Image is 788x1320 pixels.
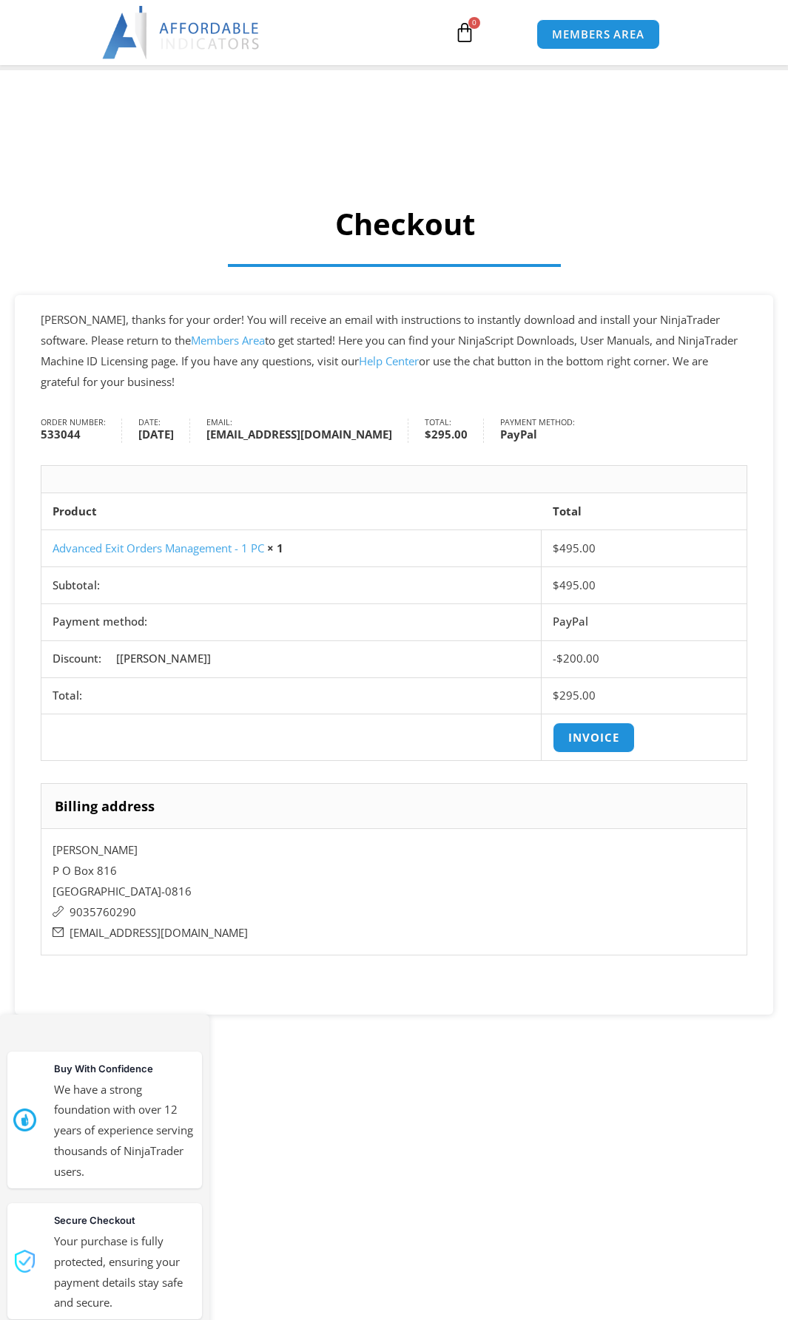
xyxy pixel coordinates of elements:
li: Total: [425,419,484,443]
li: Date: [138,419,190,443]
bdi: 295.00 [425,427,468,441]
strong: [EMAIL_ADDRESS][DOMAIN_NAME] [206,426,392,443]
strong: [DATE] [138,426,174,443]
p: [EMAIL_ADDRESS][DOMAIN_NAME] [53,923,735,944]
li: Email: [206,419,408,443]
span: 200.00 [556,651,599,666]
th: Total [542,493,747,529]
span: 295.00 [553,688,596,703]
span: 0 [468,17,480,29]
li: Payment method: [500,419,590,443]
th: Payment method: [41,603,542,640]
span: $ [553,688,559,703]
img: mark thumbs good 43913 | Affordable Indicators – NinjaTrader [13,1109,36,1131]
span: MEMBERS AREA [552,29,644,40]
th: Subtotal: [41,566,542,603]
a: MEMBERS AREA [536,19,660,50]
span: 495.00 [553,578,596,592]
a: Advanced Exit Orders Management - 1 PC [53,541,264,555]
span: $ [553,541,559,555]
img: LogoAI | Affordable Indicators – NinjaTrader [102,6,261,59]
span: - [553,651,556,666]
h2: Billing address [41,783,747,828]
bdi: 495.00 [553,541,596,555]
strong: 533044 [41,426,106,443]
span: $ [425,427,431,441]
span: $ [556,651,563,666]
span: $ [553,578,559,592]
p: We have a strong foundation with over 12 years of experience serving thousands of NinjaTrader users. [54,1080,196,1182]
iframe: Intercom live chat [738,1270,773,1305]
p: 9035760290 [53,902,735,923]
strong: × 1 [267,541,283,555]
a: Help Center [359,353,419,368]
img: 1000913 | Affordable Indicators – NinjaTrader [13,1250,36,1273]
a: Invoice order number 533044 [553,722,634,753]
h3: Buy With Confidence [54,1057,196,1080]
th: Total: [41,677,542,714]
p: Your purchase is fully protected, ensuring your payment details stay safe and secure. [54,1231,196,1313]
th: Product [41,493,542,529]
td: PayPal [542,603,747,640]
li: Order number: [41,419,122,443]
p: [PERSON_NAME], thanks for your order! You will receive an email with instructions to instantly do... [41,310,747,392]
th: Discount: [[PERSON_NAME]] [41,640,542,677]
h3: Secure Checkout [54,1209,196,1231]
h1: Checkout [22,203,788,245]
a: 0 [432,11,497,54]
address: [PERSON_NAME] P O Box 816 [GEOGRAPHIC_DATA]-0816 [41,828,747,955]
a: Members Area [191,333,265,348]
strong: PayPal [500,426,575,443]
